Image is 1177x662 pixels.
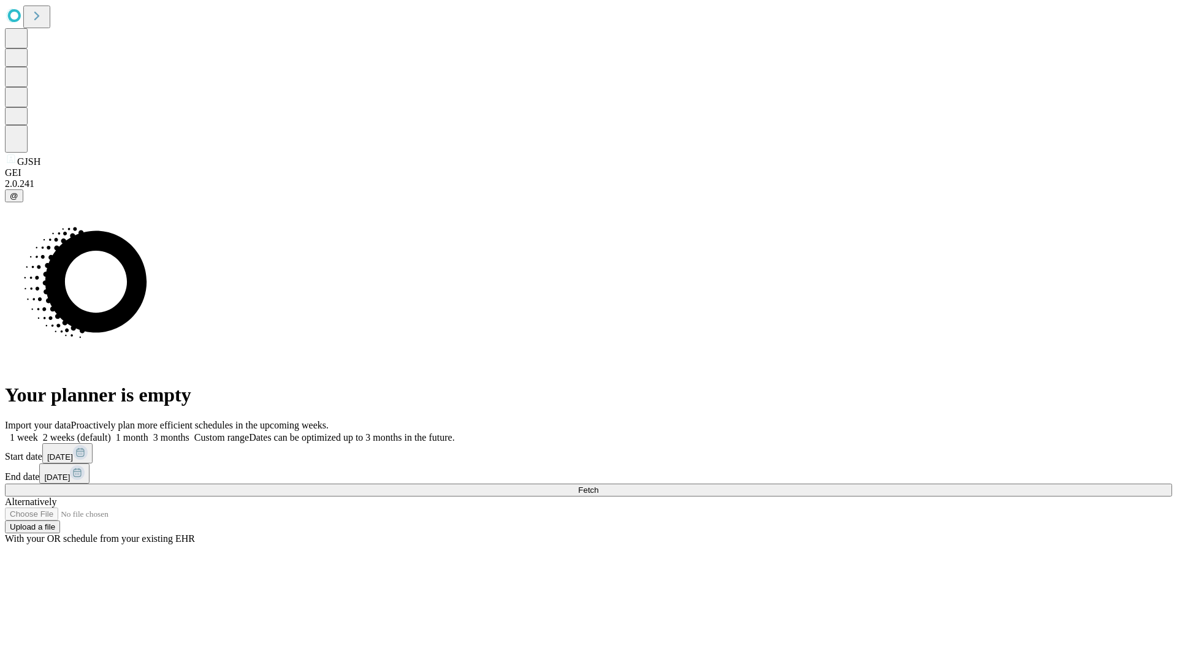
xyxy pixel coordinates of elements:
span: Custom range [194,432,249,443]
h1: Your planner is empty [5,384,1172,406]
span: Alternatively [5,496,56,507]
span: [DATE] [47,452,73,462]
div: Start date [5,443,1172,463]
span: Dates can be optimized up to 3 months in the future. [249,432,454,443]
span: Fetch [578,485,598,495]
span: Proactively plan more efficient schedules in the upcoming weeks. [71,420,329,430]
span: 2 weeks (default) [43,432,111,443]
div: GEI [5,167,1172,178]
button: Upload a file [5,520,60,533]
span: GJSH [17,156,40,167]
span: 1 week [10,432,38,443]
button: [DATE] [39,463,90,484]
span: @ [10,191,18,200]
div: End date [5,463,1172,484]
div: 2.0.241 [5,178,1172,189]
span: With your OR schedule from your existing EHR [5,533,195,544]
button: @ [5,189,23,202]
button: [DATE] [42,443,93,463]
span: 3 months [153,432,189,443]
span: 1 month [116,432,148,443]
button: Fetch [5,484,1172,496]
span: Import your data [5,420,71,430]
span: [DATE] [44,473,70,482]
